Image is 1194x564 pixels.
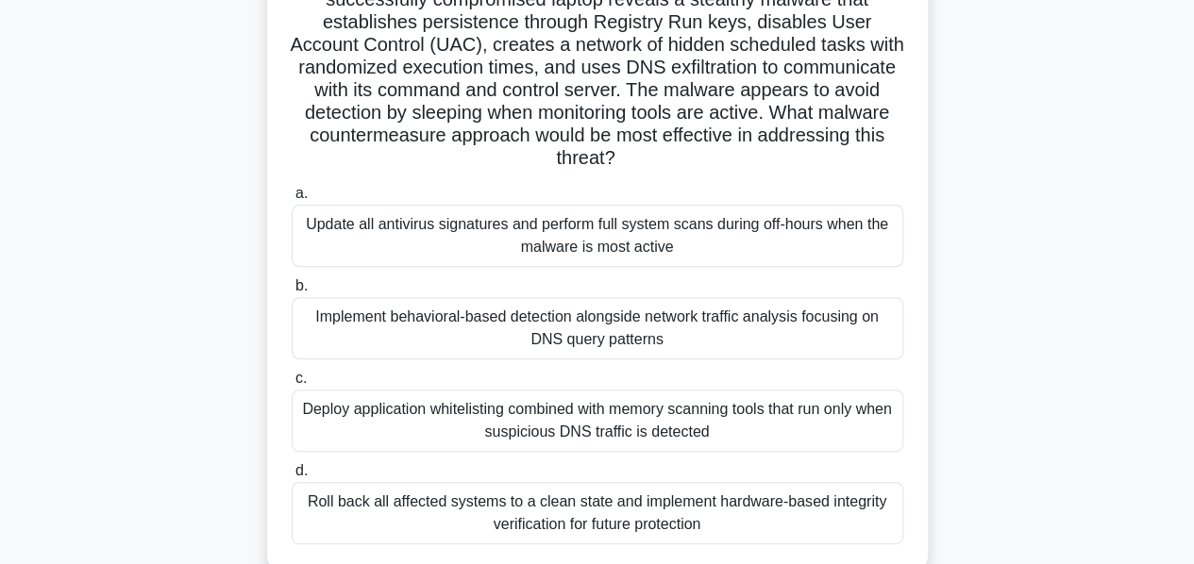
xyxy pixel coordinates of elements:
[295,370,307,386] span: c.
[292,482,903,544] div: Roll back all affected systems to a clean state and implement hardware-based integrity verificati...
[295,185,308,201] span: a.
[292,205,903,267] div: Update all antivirus signatures and perform full system scans during off-hours when the malware i...
[292,390,903,452] div: Deploy application whitelisting combined with memory scanning tools that run only when suspicious...
[292,297,903,359] div: Implement behavioral-based detection alongside network traffic analysis focusing on DNS query pat...
[295,277,308,293] span: b.
[295,462,308,478] span: d.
